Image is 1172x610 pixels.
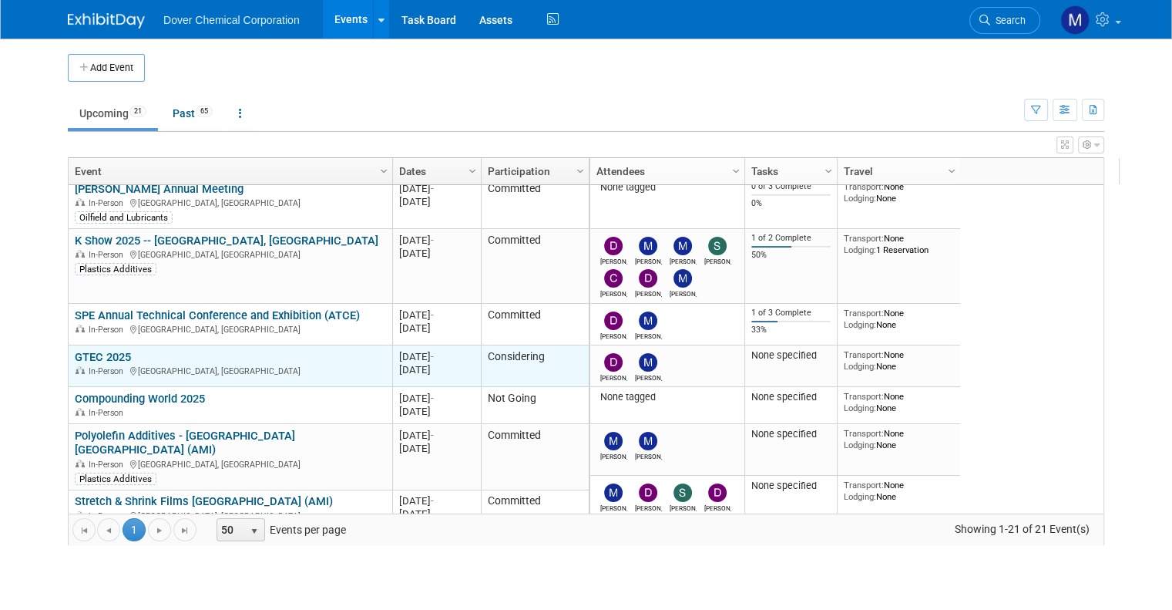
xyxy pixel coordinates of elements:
[75,473,156,485] div: Plastics Additives
[730,165,742,177] span: Column Settings
[399,429,474,442] div: [DATE]
[670,502,697,512] div: Shawn Cook
[75,322,385,335] div: [GEOGRAPHIC_DATA], [GEOGRAPHIC_DATA]
[600,288,627,298] div: Christopher Ricklic
[89,198,128,208] span: In-Person
[488,158,579,184] a: Participation
[76,511,85,519] img: In-Person Event
[378,165,390,177] span: Column Settings
[673,237,692,255] img: Matt Fender
[78,524,90,537] span: Go to the first page
[822,165,835,177] span: Column Settings
[600,330,627,340] div: Douglas Harkness
[129,106,146,117] span: 21
[639,237,657,255] img: Michael Davies
[673,484,692,502] img: Shawn Cook
[89,511,128,521] span: In-Person
[944,158,961,181] a: Column Settings
[635,372,662,382] div: Matt Fender
[466,165,479,177] span: Column Settings
[600,502,627,512] div: Matt Fender
[89,408,128,418] span: In-Person
[704,502,731,512] div: David Anderson
[76,408,85,416] img: In-Person Event
[604,269,623,288] img: Christopher Ricklic
[89,250,128,260] span: In-Person
[481,345,589,387] td: Considering
[600,450,627,460] div: Michael Davies
[173,518,196,541] a: Go to the last page
[75,234,378,248] a: K Show 2025 -- [GEOGRAPHIC_DATA], [GEOGRAPHIC_DATA]
[821,158,838,181] a: Column Settings
[673,269,692,288] img: Marc Nolen
[604,312,623,330] img: Douglas Harkness
[844,391,955,413] div: None None
[89,325,128,335] span: In-Person
[431,430,434,441] span: -
[639,312,657,330] img: Marshall Heard
[431,495,434,507] span: -
[844,480,884,490] span: Transport:
[75,196,385,209] div: [GEOGRAPHIC_DATA], [GEOGRAPHIC_DATA]
[844,428,884,439] span: Transport:
[75,494,333,508] a: Stretch & Shrink Films [GEOGRAPHIC_DATA] (AMI)
[751,308,831,318] div: 1 of 3 Complete
[639,269,657,288] img: Doug Jewett
[179,524,191,537] span: Go to the last page
[604,353,623,372] img: Doug Jewett
[751,198,831,209] div: 0%
[844,391,884,402] span: Transport:
[68,13,145,29] img: ExhibitDay
[197,518,361,541] span: Events per page
[670,255,697,265] div: Matt Fender
[399,392,474,405] div: [DATE]
[75,350,131,364] a: GTEC 2025
[399,308,474,322] div: [DATE]
[639,353,657,372] img: Matt Fender
[217,519,243,541] span: 50
[481,229,589,304] td: Committed
[600,255,627,265] div: David Anderson
[431,183,434,194] span: -
[635,502,662,512] div: Doug Jewett
[844,491,876,502] span: Lodging:
[399,195,474,208] div: [DATE]
[596,181,739,194] div: None tagged
[635,450,662,460] div: Matt Fender
[76,325,85,332] img: In-Person Event
[844,158,950,184] a: Travel
[161,99,224,128] a: Past65
[465,158,482,181] a: Column Settings
[969,7,1040,34] a: Search
[639,484,657,502] img: Doug Jewett
[431,309,434,321] span: -
[399,158,471,184] a: Dates
[1060,5,1090,35] img: Megan Hopkins
[76,366,85,374] img: In-Person Event
[844,308,955,330] div: None None
[399,350,474,363] div: [DATE]
[76,460,85,467] img: In-Person Event
[148,518,171,541] a: Go to the next page
[573,158,589,181] a: Column Settings
[75,392,205,406] a: Compounding World 2025
[844,244,876,255] span: Lodging:
[431,234,434,246] span: -
[604,432,623,450] img: Michael Davies
[844,319,876,330] span: Lodging:
[635,288,662,298] div: Doug Jewett
[940,518,1103,540] span: Showing 1-21 of 21 Event(s)
[751,158,827,184] a: Tasks
[670,288,697,298] div: Marc Nolen
[708,484,727,502] img: David Anderson
[844,428,955,450] div: None None
[399,247,474,260] div: [DATE]
[945,165,958,177] span: Column Settings
[75,248,385,261] div: [GEOGRAPHIC_DATA], [GEOGRAPHIC_DATA]
[574,165,586,177] span: Column Settings
[76,250,85,258] img: In-Person Event
[844,308,884,318] span: Transport:
[481,424,589,490] td: Committed
[76,198,85,206] img: In-Person Event
[481,177,589,229] td: Committed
